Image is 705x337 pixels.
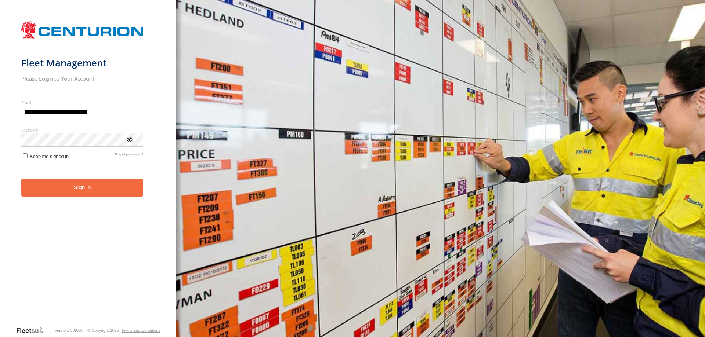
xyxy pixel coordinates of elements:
button: Sign in [21,179,144,197]
img: Centurion Transport [21,21,144,39]
a: Terms and Conditions [122,328,160,333]
label: Email [21,100,144,105]
div: © Copyright 2025 - [87,328,160,333]
form: main [21,18,155,326]
h2: Please Login to Your Account [21,75,144,82]
div: ViewPassword [126,135,133,143]
div: Version: 306.00 [55,328,83,333]
input: Keep me signed in [23,153,28,158]
span: Keep me signed in [30,154,69,159]
label: Password [21,127,144,133]
a: Forgot password? [115,152,144,159]
h1: Fleet Management [21,57,144,69]
a: Visit our Website [16,327,50,334]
